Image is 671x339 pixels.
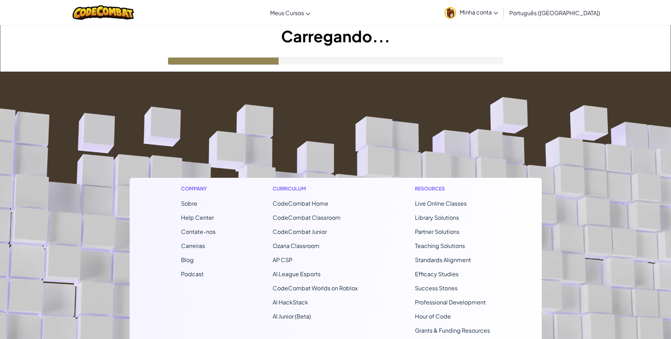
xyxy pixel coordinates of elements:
a: Carreiras [181,242,205,249]
a: Ozaria Classroom [273,242,319,249]
a: Português ([GEOGRAPHIC_DATA]) [506,3,604,22]
a: Podcast [181,270,204,278]
a: Library Solutions [415,214,459,221]
a: Hour of Code [415,313,451,320]
a: Professional Development [415,298,486,306]
a: CodeCombat Worlds on Roblox [273,284,358,292]
span: Contate-nos [181,228,216,235]
img: avatar [445,7,456,19]
span: Meus Cursos [270,9,304,17]
h1: Company [181,185,216,192]
a: AI Junior (Beta) [273,313,311,320]
h1: Resources [415,185,490,192]
span: CodeCombat Home [273,200,328,207]
h1: Carregando... [0,25,671,47]
span: Minha conta [460,8,498,16]
a: Meus Cursos [267,3,314,22]
a: Teaching Solutions [415,242,465,249]
a: Grants & Funding Resources [415,327,490,334]
a: CodeCombat Classroom [273,214,341,221]
a: AI HackStack [273,298,308,306]
a: CodeCombat Junior [273,228,327,235]
a: Partner Solutions [415,228,459,235]
a: Help Center [181,214,214,221]
a: AI League Esports [273,270,321,278]
a: Sobre [181,200,197,207]
a: Blog [181,256,194,264]
a: Minha conta [441,1,502,24]
a: Success Stories [415,284,458,292]
span: Português ([GEOGRAPHIC_DATA]) [509,9,600,17]
a: Standards Alignment [415,256,471,264]
a: Efficacy Studies [415,270,459,278]
a: Live Online Classes [415,200,467,207]
img: CodeCombat logo [73,5,134,20]
h1: Curriculum [273,185,358,192]
a: AP CSP [273,256,292,264]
